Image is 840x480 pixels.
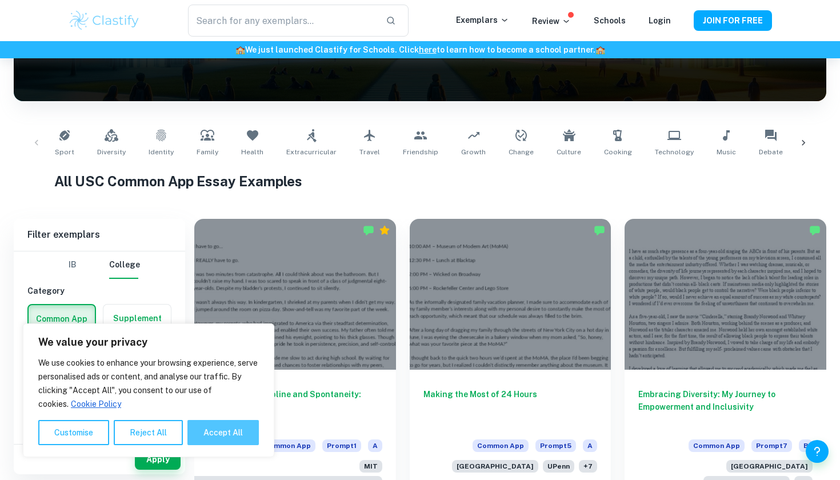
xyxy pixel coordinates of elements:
h6: Balancing Discipline and Spontaneity: Finding My Path [208,388,382,426]
div: Premium [379,225,390,236]
span: 🏫 [235,45,245,54]
h6: Making the Most of 24 Hours [423,388,598,426]
span: Identity [149,147,174,157]
span: Health [241,147,263,157]
button: JOIN FOR FREE [694,10,772,31]
button: Common App [29,305,95,333]
h6: Filter exemplars [14,219,185,251]
div: We value your privacy [23,323,274,457]
p: We value your privacy [38,335,259,349]
img: Marked [594,225,605,236]
span: Family [197,147,218,157]
p: Exemplars [456,14,509,26]
span: Change [509,147,534,157]
span: Sport [55,147,74,157]
a: here [419,45,437,54]
h6: We just launched Clastify for Schools. Click to learn how to become a school partner. [2,43,838,56]
span: + 7 [579,460,597,473]
span: Diversity [97,147,126,157]
span: Music [717,147,736,157]
h6: Embracing Diversity: My Journey to Empowerment and Inclusivity [638,388,813,426]
span: 🏫 [595,45,605,54]
span: [GEOGRAPHIC_DATA] [726,460,813,473]
img: Marked [363,225,374,236]
a: Login [649,16,671,25]
button: Help and Feedback [806,440,829,463]
img: Clastify logo [68,9,141,32]
button: Accept All [187,420,259,445]
button: College [109,251,140,279]
p: Review [532,15,571,27]
span: Prompt 1 [322,439,361,452]
span: Common App [689,439,745,452]
button: IB [59,251,86,279]
span: [GEOGRAPHIC_DATA] [452,460,538,473]
span: Extracurricular [286,147,337,157]
span: Common App [259,439,315,452]
a: Cookie Policy [70,399,122,409]
img: Marked [809,225,821,236]
span: Travel [359,147,380,157]
span: B [799,439,813,452]
span: UPenn [543,460,574,473]
button: Reject All [114,420,183,445]
div: Filter type choice [59,251,140,279]
span: A [583,439,597,452]
span: Common App [473,439,529,452]
span: MIT [359,460,382,473]
span: Technology [655,147,694,157]
a: Schools [594,16,626,25]
button: Customise [38,420,109,445]
h1: All USC Common App Essay Examples [54,171,786,191]
span: A [368,439,382,452]
button: Apply [135,449,181,470]
button: Supplement [103,305,171,332]
p: We use cookies to enhance your browsing experience, serve personalised ads or content, and analys... [38,356,259,411]
input: Search for any exemplars... [188,5,377,37]
span: Prompt 7 [751,439,792,452]
span: Cooking [604,147,632,157]
span: Debate [759,147,783,157]
h6: Category [27,285,171,297]
span: Friendship [403,147,438,157]
span: Culture [557,147,581,157]
span: Growth [461,147,486,157]
span: Prompt 5 [535,439,576,452]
